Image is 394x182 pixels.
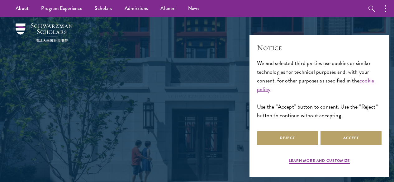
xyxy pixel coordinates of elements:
a: cookie policy [257,76,374,93]
button: Accept [320,131,382,145]
h2: Notice [257,42,382,53]
button: Learn more and customize [289,158,350,165]
img: Schwarzman Scholars [16,23,73,42]
div: We and selected third parties use cookies or similar technologies for technical purposes and, wit... [257,59,382,120]
button: Reject [257,131,318,145]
